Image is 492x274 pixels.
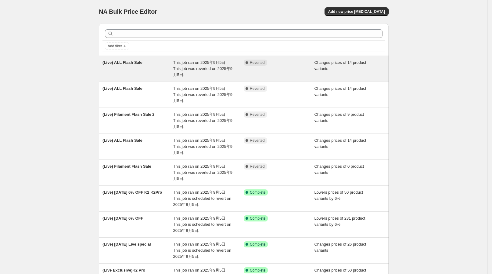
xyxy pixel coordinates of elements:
[102,138,142,143] span: (Live) ALL Flash Sale
[102,190,162,195] span: (Live) [DATE] 6% OFF K2 K2Pro
[173,60,232,77] span: This job ran on 2025年9月5日. This job was reverted on 2025年9月5日.
[102,86,142,91] span: (Live) ALL Flash Sale
[108,44,122,49] span: Add filter
[99,8,157,15] span: NA Bulk Price Editor
[314,190,363,201] span: Lowers prices of 50 product variants by 6%
[250,268,265,273] span: Complete
[102,60,142,65] span: (Live) ALL Flash Sale
[314,216,365,227] span: Lowers prices of 231 product variants by 6%
[250,60,265,65] span: Reverted
[250,242,265,247] span: Complete
[314,86,366,97] span: Changes prices of 14 product variants
[173,216,232,233] span: This job ran on 2025年9月5日. This job is scheduled to revert on 2025年9月5日.
[314,242,366,253] span: Changes prices of 26 product variants
[314,138,366,149] span: Changes prices of 14 product variants
[173,190,232,207] span: This job ran on 2025年9月5日. This job is scheduled to revert on 2025年9月5日.
[314,112,364,123] span: Changes prices of 9 product variants
[250,164,265,169] span: Reverted
[173,164,232,181] span: This job ran on 2025年9月5日. This job was reverted on 2025年9月5日.
[102,164,151,169] span: (Live) Filament Flash Sale
[173,138,232,155] span: This job ran on 2025年9月5日. This job was reverted on 2025年9月5日.
[314,164,364,175] span: Changes prices of 0 product variants
[250,138,265,143] span: Reverted
[173,112,232,129] span: This job ran on 2025年9月5日. This job was reverted on 2025年9月5日.
[325,7,389,16] button: Add new price [MEDICAL_DATA]
[314,60,366,71] span: Changes prices of 14 product variants
[250,190,265,195] span: Complete
[105,42,129,50] button: Add filter
[173,86,232,103] span: This job ran on 2025年9月5日. This job was reverted on 2025年9月5日.
[102,112,155,117] span: (Live) Filament Flash Sale 2
[250,86,265,91] span: Reverted
[250,112,265,117] span: Reverted
[250,216,265,221] span: Complete
[102,242,151,247] span: (Live) [DATE] Live special
[328,9,385,14] span: Add new price [MEDICAL_DATA]
[173,242,232,259] span: This job ran on 2025年9月5日. This job is scheduled to revert on 2025年9月5日.
[102,216,143,221] span: (Live) [DATE] 6% OFF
